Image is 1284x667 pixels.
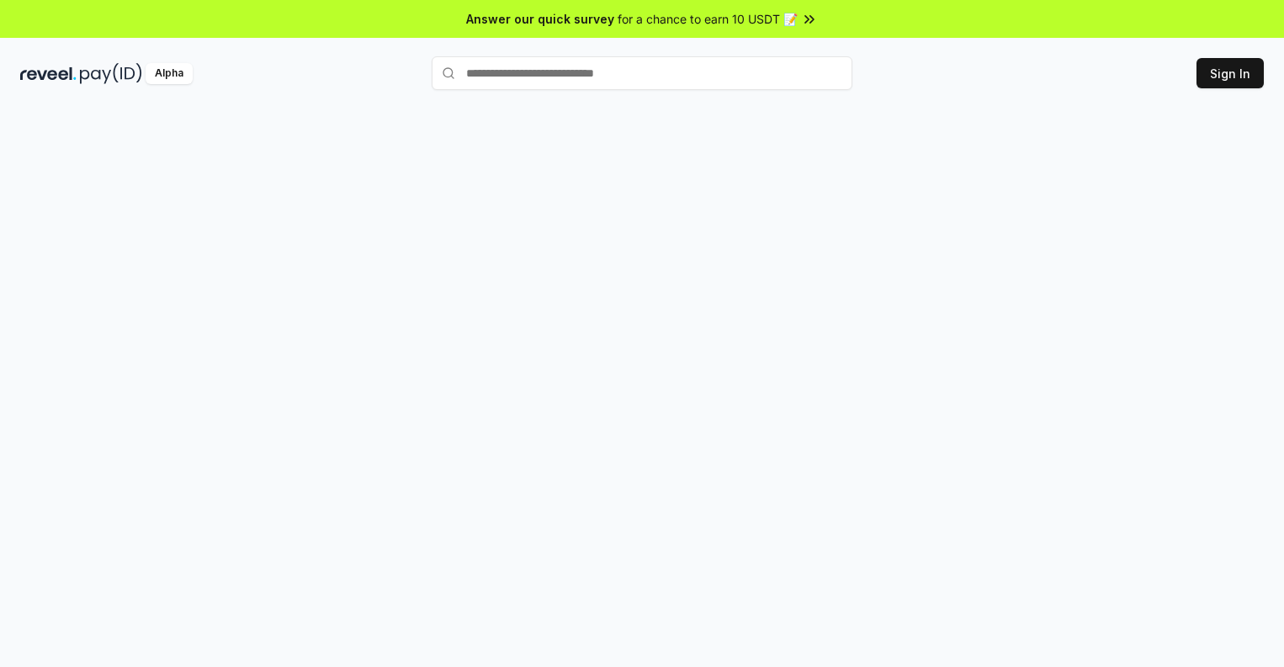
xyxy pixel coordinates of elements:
[1196,58,1264,88] button: Sign In
[466,10,614,28] span: Answer our quick survey
[20,63,77,84] img: reveel_dark
[80,63,142,84] img: pay_id
[618,10,798,28] span: for a chance to earn 10 USDT 📝
[146,63,193,84] div: Alpha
